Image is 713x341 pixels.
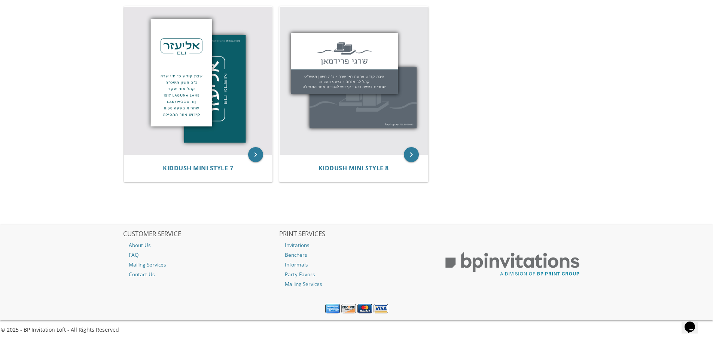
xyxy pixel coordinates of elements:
span: Kiddush Mini Style 8 [319,164,389,172]
img: Kiddush Mini Style 8 [280,7,428,155]
a: Kiddush Mini Style 7 [163,165,233,172]
a: Benchers [279,250,434,260]
a: About Us [123,240,278,250]
a: Mailing Services [123,260,278,270]
a: Informals [279,260,434,270]
img: BP Print Group [435,246,590,283]
a: FAQ [123,250,278,260]
a: Contact Us [123,270,278,279]
span: Kiddush Mini Style 7 [163,164,233,172]
a: Invitations [279,240,434,250]
img: Kiddush Mini Style 7 [124,7,272,155]
h2: PRINT SERVICES [279,231,434,238]
img: MasterCard [357,304,372,314]
a: Mailing Services [279,279,434,289]
a: Kiddush Mini Style 8 [319,165,389,172]
a: Party Favors [279,270,434,279]
a: keyboard_arrow_right [248,147,263,162]
img: Discover [341,304,356,314]
h2: CUSTOMER SERVICE [123,231,278,238]
iframe: chat widget [682,311,706,334]
img: American Express [325,304,340,314]
a: keyboard_arrow_right [404,147,419,162]
img: Visa [374,304,388,314]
